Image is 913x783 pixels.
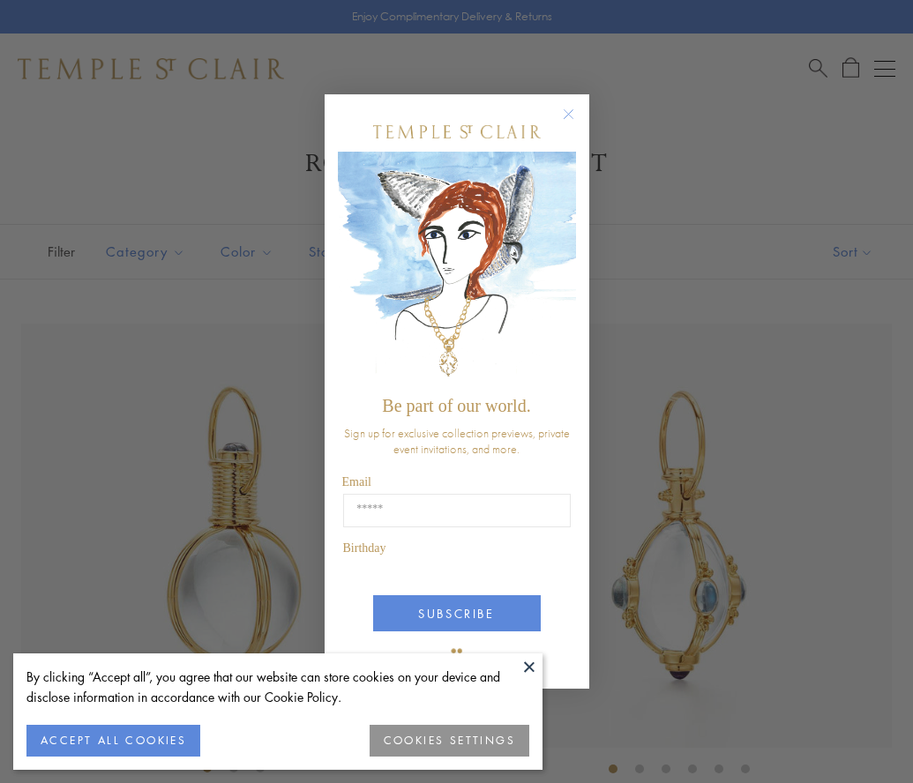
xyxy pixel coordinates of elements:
button: COOKIES SETTINGS [370,725,529,757]
span: Be part of our world. [382,396,530,415]
button: Close dialog [566,112,588,134]
input: Email [343,494,571,527]
span: Birthday [343,541,386,555]
span: Sign up for exclusive collection previews, private event invitations, and more. [344,425,570,457]
img: Temple St. Clair [373,125,541,138]
button: ACCEPT ALL COOKIES [26,725,200,757]
span: Email [342,475,371,488]
img: TSC [439,636,475,671]
div: By clicking “Accept all”, you agree that our website can store cookies on your device and disclos... [26,667,529,707]
img: c4a9eb12-d91a-4d4a-8ee0-386386f4f338.jpeg [338,152,576,387]
button: SUBSCRIBE [373,595,541,631]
